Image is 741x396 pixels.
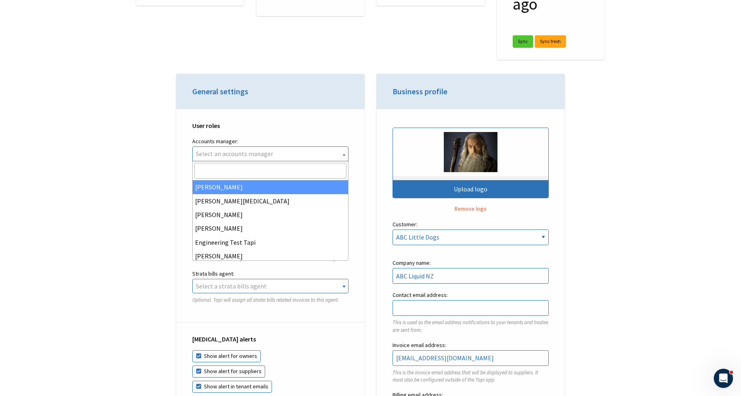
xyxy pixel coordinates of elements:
[193,221,348,235] li: [PERSON_NAME]
[393,268,549,284] input: Company name:
[192,366,265,378] label: Show alert for suppliers
[393,300,549,316] input: Contact email address:
[196,150,273,158] span: Select an accounts manager
[193,236,348,249] li: Engineering Test Tapi
[192,335,256,343] strong: [MEDICAL_DATA] alerts
[393,219,549,252] label: Customer:
[393,319,549,333] p: This is used as the email address notifications to your tenants and tradies are sent from.
[444,132,497,172] img: .jpg
[196,282,267,290] span: Select a strata bills agent
[192,136,348,146] label: Accounts manager:
[193,194,348,208] li: [PERSON_NAME][MEDICAL_DATA]
[193,180,348,194] li: [PERSON_NAME]
[393,180,548,198] div: Upload logo
[193,208,348,221] li: [PERSON_NAME]
[393,258,549,284] label: Company name:
[393,369,549,384] p: This is the invoice email address that will be displayed to suppliers. It must also be configured...
[393,205,549,213] button: Remove logo
[192,269,348,279] label: Strata bills agent:
[192,122,220,130] strong: User roles
[535,35,566,48] a: Sync fresh
[513,35,533,48] a: Sync
[714,369,733,388] iframe: Intercom live chat
[393,340,549,366] label: Invoice email address:
[393,128,549,198] button: Upload logo
[192,296,348,304] p: Optional. Tapi will assign all strata bills related invoices to this agent.
[193,249,348,263] li: [PERSON_NAME]
[192,86,348,97] h3: General settings
[393,229,549,245] select: Customer:
[393,350,549,366] input: Invoice email address:
[393,86,549,97] h3: Business profile
[192,350,261,362] label: Show alert for owners
[393,290,549,316] label: Contact email address:
[192,381,272,393] label: Show alert in tenant emails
